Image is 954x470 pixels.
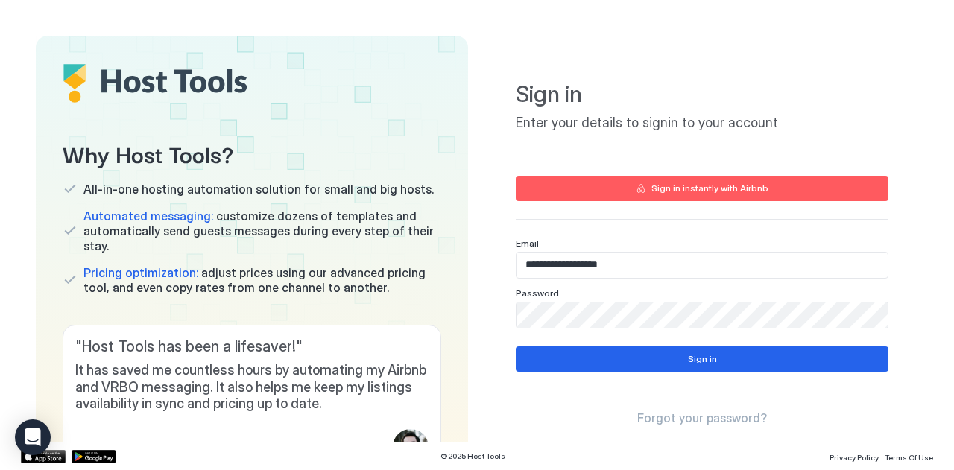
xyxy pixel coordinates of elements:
[516,346,888,372] button: Sign in
[517,302,888,328] input: Input Field
[516,176,888,201] button: Sign in instantly with Airbnb
[885,448,933,464] a: Terms Of Use
[637,410,767,426] a: Forgot your password?
[63,136,441,170] span: Why Host Tools?
[516,115,888,132] span: Enter your details to signin to your account
[72,450,116,463] a: Google Play Store
[75,362,429,413] span: It has saved me countless hours by automating my Airbnb and VRBO messaging. It also helps me keep...
[21,450,66,463] a: App Store
[885,453,933,462] span: Terms Of Use
[440,451,505,461] span: © 2025 Host Tools
[75,337,429,356] span: " Host Tools has been a lifesaver! "
[83,265,198,280] span: Pricing optimization:
[83,209,213,223] span: Automated messaging:
[516,238,539,249] span: Email
[830,448,879,464] a: Privacy Policy
[830,453,879,462] span: Privacy Policy
[83,265,441,295] span: adjust prices using our advanced pricing tool, and even copy rates from one channel to another.
[637,410,767,425] span: Forgot your password?
[393,429,429,465] div: profile
[651,182,768,195] div: Sign in instantly with Airbnb
[516,80,888,109] span: Sign in
[688,352,717,366] div: Sign in
[15,419,51,455] div: Open Intercom Messenger
[516,288,559,299] span: Password
[83,182,434,197] span: All-in-one hosting automation solution for small and big hosts.
[517,253,888,278] input: Input Field
[83,209,441,253] span: customize dozens of templates and automatically send guests messages during every step of their s...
